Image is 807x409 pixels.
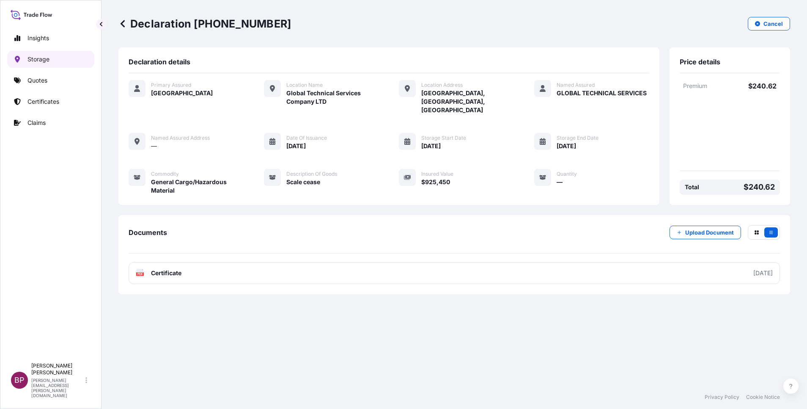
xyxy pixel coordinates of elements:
span: Storage End Date [557,135,598,141]
p: Total [685,183,699,191]
span: Location Name [286,82,323,88]
text: PDF [137,273,143,276]
span: Certificate [151,269,181,277]
p: $240.62 [744,183,775,191]
span: [DATE] [557,142,576,150]
p: Insights [27,34,49,42]
span: General Cargo/Hazardous Material [151,178,244,195]
span: [DATE] [421,142,441,150]
span: [DATE] [286,142,306,150]
p: Quotes [27,76,47,85]
span: Commodity [151,171,179,177]
p: [PERSON_NAME] [PERSON_NAME] [31,362,84,376]
span: GLOBAL TECHNICAL SERVICES [557,89,647,97]
span: Location Address [421,82,463,88]
span: Date of Issuance [286,135,327,141]
p: Documents [129,229,167,236]
span: [GEOGRAPHIC_DATA], [GEOGRAPHIC_DATA], [GEOGRAPHIC_DATA] [421,89,514,114]
span: Description of Goods [286,171,337,177]
a: Insights [7,30,94,47]
p: Claims [27,119,46,127]
span: — [151,142,157,150]
p: Premium [683,82,730,90]
a: Claims [7,114,94,131]
p: Declaration [PHONE_NUMBER] [118,17,291,30]
p: $240.62 [730,82,777,90]
a: Cookie Notice [746,394,780,401]
a: Privacy Policy [705,394,739,401]
span: $925,450 [421,178,450,186]
span: — [557,178,563,186]
p: [PERSON_NAME][EMAIL_ADDRESS][PERSON_NAME][DOMAIN_NAME] [31,378,84,398]
button: Cancel [748,17,790,30]
span: Declaration details [129,58,190,66]
span: BP [14,376,25,384]
p: Upload Document [685,228,734,237]
span: [GEOGRAPHIC_DATA] [151,89,213,97]
a: Quotes [7,72,94,89]
span: Named Assured [557,82,595,88]
div: [DATE] [753,269,773,277]
span: Primary Assured [151,82,191,88]
span: Scale cease [286,178,320,186]
a: Certificates [7,93,94,110]
span: Insured Value [421,171,453,177]
p: Cancel [763,19,783,28]
span: Storage Start Date [421,135,466,141]
a: PDFCertificate[DATE] [129,262,780,284]
p: Storage [27,55,49,64]
p: Certificates [27,97,59,106]
a: Storage [7,51,94,68]
span: Quantity [557,171,577,177]
span: Global Technical Services Company LTD [286,89,379,106]
button: Upload Document [670,226,741,239]
span: Named Assured Address [151,135,210,141]
span: Price details [680,58,720,66]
